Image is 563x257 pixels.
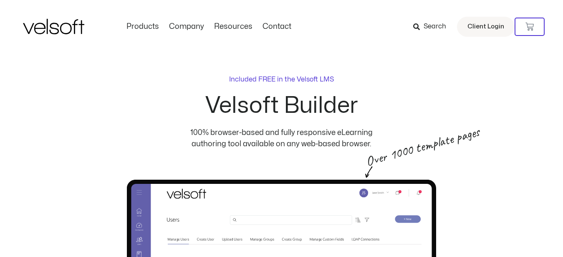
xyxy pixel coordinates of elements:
[413,20,452,34] a: Search
[457,17,515,37] a: Client Login
[258,22,296,31] a: ContactMenu Toggle
[121,22,164,31] a: ProductsMenu Toggle
[467,21,504,32] span: Client Login
[175,127,389,150] p: 100% browser-based and fully responsive eLearning authoring tool available on any web-based browser.
[23,19,84,34] img: Velsoft Training Materials
[209,22,258,31] a: ResourcesMenu Toggle
[424,21,446,32] span: Search
[164,22,209,31] a: CompanyMenu Toggle
[131,94,432,117] h2: Velsoft Builder
[229,74,334,84] p: Included FREE in the Velsoft LMS
[365,137,437,168] p: Over 1000 template pages
[121,22,296,31] nav: Menu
